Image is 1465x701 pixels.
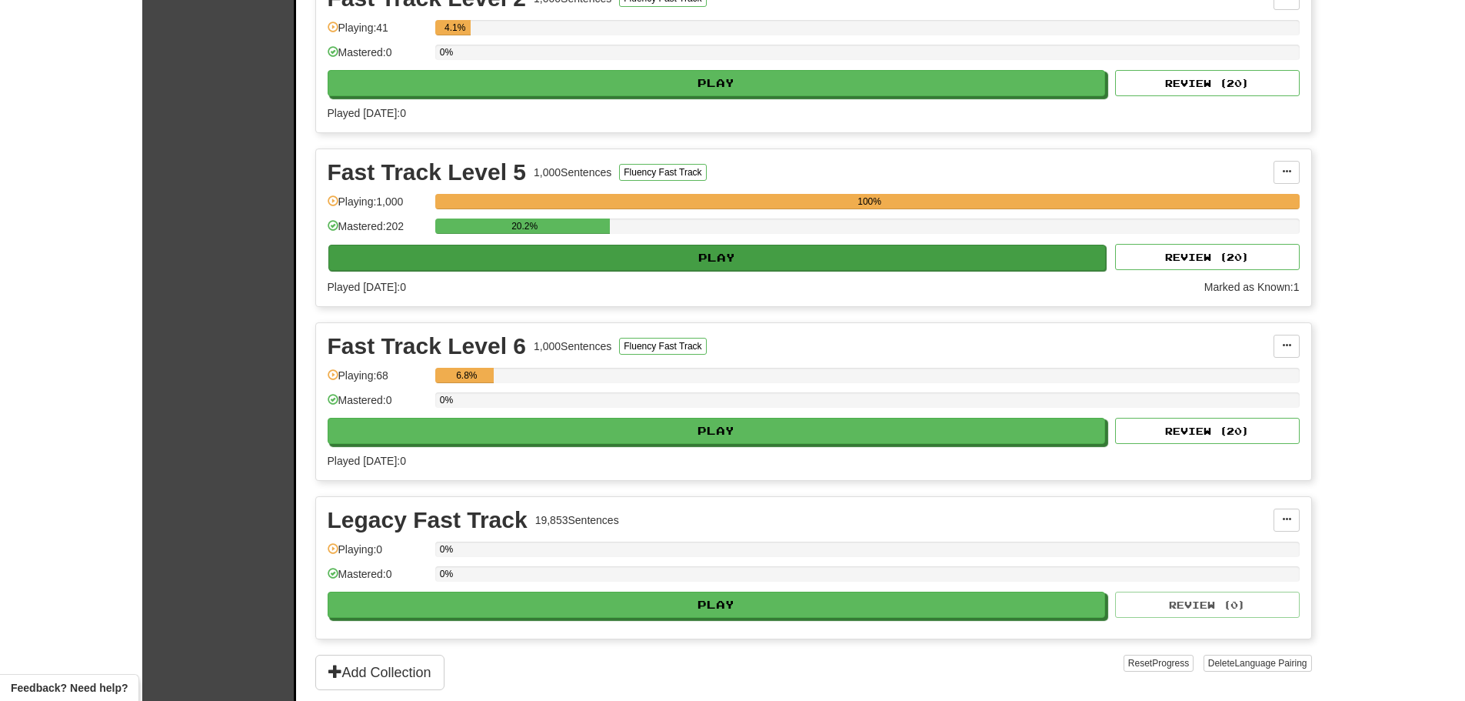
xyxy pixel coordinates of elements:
span: Progress [1152,658,1189,669]
div: Mastered: 0 [328,566,428,592]
div: Marked as Known: 1 [1204,279,1300,295]
button: Review (20) [1115,244,1300,270]
button: Fluency Fast Track [619,338,706,355]
button: Play [328,592,1106,618]
div: 1,000 Sentences [534,339,611,354]
div: 100% [440,194,1300,209]
button: Fluency Fast Track [619,164,706,181]
div: Playing: 41 [328,20,428,45]
div: 20.2% [440,219,610,234]
button: Review (20) [1115,418,1300,444]
button: Review (20) [1115,70,1300,96]
div: Legacy Fast Track [328,509,528,532]
button: Add Collection [315,655,444,690]
div: Playing: 1,000 [328,194,428,219]
button: DeleteLanguage Pairing [1204,655,1312,672]
button: ResetProgress [1124,655,1194,672]
span: Played [DATE]: 0 [328,107,406,119]
span: Played [DATE]: 0 [328,455,406,467]
div: 1,000 Sentences [534,165,611,180]
span: Open feedback widget [11,680,128,696]
div: Mastered: 202 [328,219,428,244]
div: 4.1% [440,20,471,35]
button: Play [328,70,1106,96]
div: Fast Track Level 6 [328,335,527,358]
div: 19,853 Sentences [535,512,619,528]
div: Playing: 0 [328,542,428,567]
div: Fast Track Level 5 [328,161,527,184]
button: Play [328,418,1106,444]
span: Played [DATE]: 0 [328,281,406,293]
div: 6.8% [440,368,494,383]
button: Review (0) [1115,592,1300,618]
div: Playing: 68 [328,368,428,393]
div: Mastered: 0 [328,392,428,418]
span: Language Pairing [1234,658,1307,669]
div: Mastered: 0 [328,45,428,70]
button: Play [328,245,1107,271]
